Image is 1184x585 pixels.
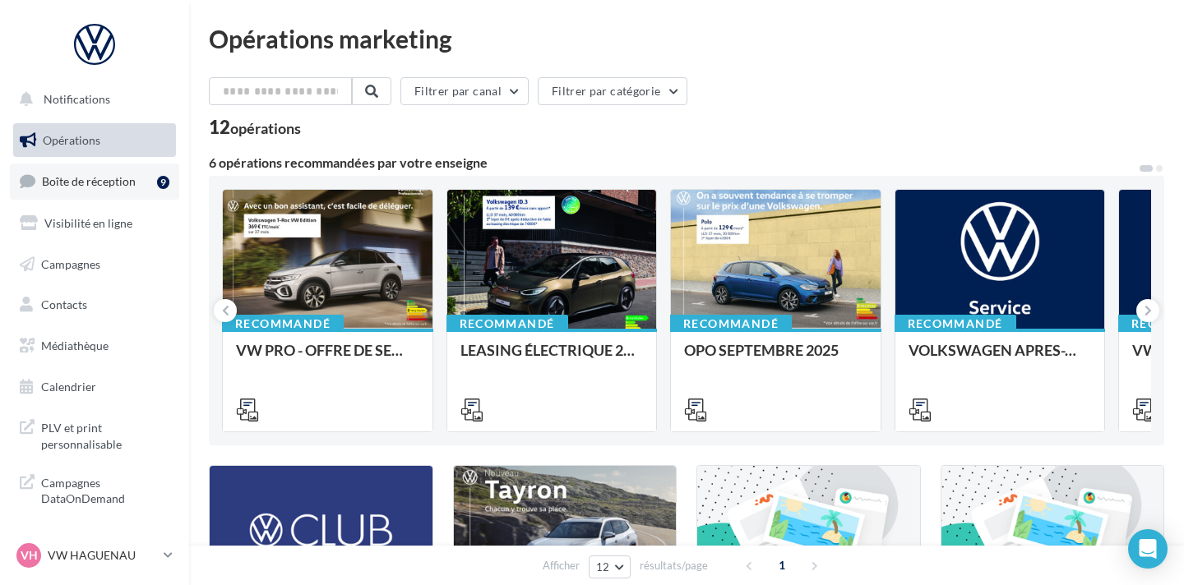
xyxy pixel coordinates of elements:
[909,342,1092,375] div: VOLKSWAGEN APRES-VENTE
[41,297,87,311] span: Contacts
[10,247,179,282] a: Campagnes
[10,329,179,363] a: Médiathèque
[10,410,179,458] a: PLV et print personnalisable
[48,547,157,564] p: VW HAGUENAU
[41,339,109,352] span: Médiathèque
[13,540,176,571] a: VH VW HAGUENAU
[44,216,132,230] span: Visibilité en ligne
[10,82,173,117] button: Notifications
[895,315,1016,333] div: Recommandé
[236,342,419,375] div: VW PRO - OFFRE DE SEPTEMBRE 25
[543,558,580,573] span: Afficher
[222,315,344,333] div: Recommandé
[41,256,100,270] span: Campagnes
[209,118,301,136] div: 12
[41,417,169,452] span: PLV et print personnalisable
[1128,529,1168,569] div: Open Intercom Messenger
[10,465,179,514] a: Campagnes DataOnDemand
[21,547,38,564] span: VH
[10,370,179,404] a: Calendrier
[209,156,1138,169] div: 6 opérations recommandées par votre enseigne
[10,206,179,241] a: Visibilité en ligne
[230,121,301,136] div: opérations
[670,315,792,333] div: Recommandé
[596,560,610,573] span: 12
[157,176,169,189] div: 9
[538,77,687,105] button: Filtrer par catégorie
[400,77,529,105] button: Filtrer par canal
[10,288,179,322] a: Contacts
[640,558,708,573] span: résultats/page
[10,164,179,199] a: Boîte de réception9
[209,26,1164,51] div: Opérations marketing
[589,555,631,578] button: 12
[446,315,568,333] div: Recommandé
[41,472,169,507] span: Campagnes DataOnDemand
[41,380,96,394] span: Calendrier
[460,342,644,375] div: LEASING ÉLECTRIQUE 2025
[684,342,867,375] div: OPO SEPTEMBRE 2025
[10,123,179,158] a: Opérations
[42,174,136,188] span: Boîte de réception
[44,92,110,106] span: Notifications
[43,133,100,147] span: Opérations
[769,552,795,578] span: 1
